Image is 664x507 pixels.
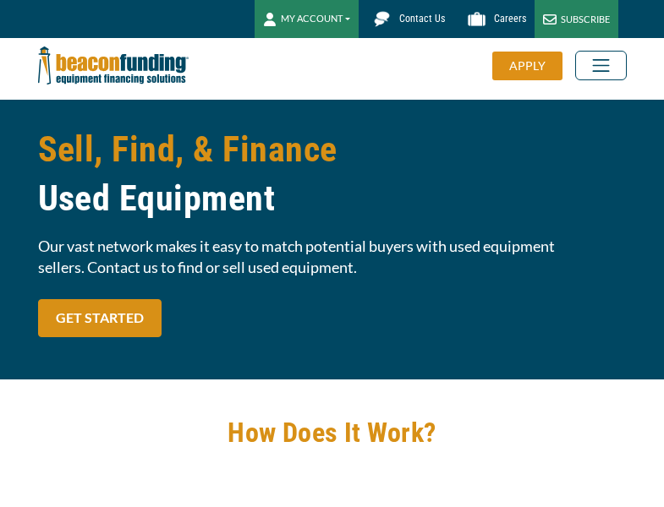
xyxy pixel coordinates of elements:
[453,4,535,34] a: Careers
[575,51,627,80] button: Toggle navigation
[399,13,445,25] span: Contact Us
[38,236,627,278] span: Our vast network makes it easy to match potential buyers with used equipment sellers. Contact us ...
[359,4,453,34] a: Contact Us
[38,413,627,452] h2: How Does It Work?
[462,4,491,34] img: Beacon Funding Careers
[38,125,627,223] h1: Sell, Find, & Finance
[492,52,575,80] a: APPLY
[38,299,162,337] a: GET STARTED
[494,13,526,25] span: Careers
[367,4,397,34] img: Beacon Funding chat
[492,52,562,80] div: APPLY
[38,38,189,93] img: Beacon Funding Corporation logo
[38,174,627,223] span: Used Equipment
